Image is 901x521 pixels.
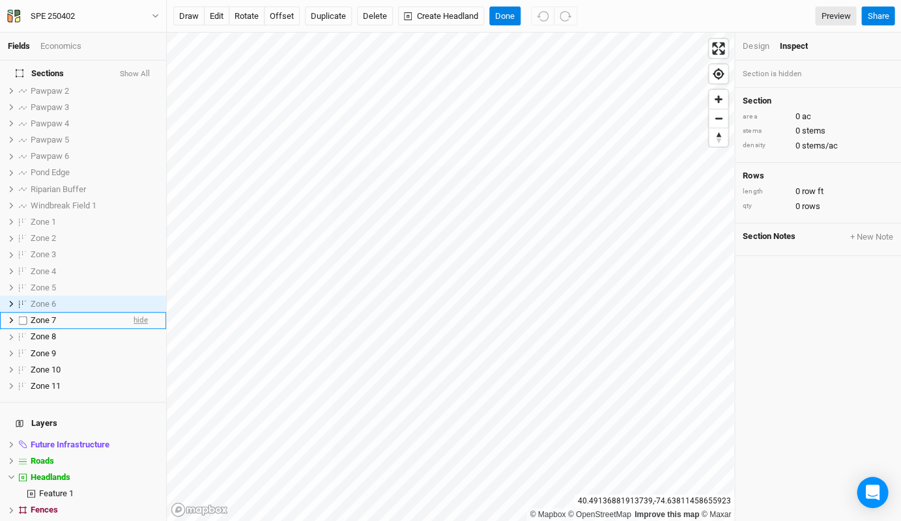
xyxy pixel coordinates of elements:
div: Zone 11 [31,381,158,391]
span: Zone 2 [31,233,56,243]
div: Open Intercom Messenger [857,477,888,508]
div: qty [743,201,788,211]
span: Zone 3 [31,249,56,259]
div: 40.49136881913739 , -74.63811458655923 [575,494,734,508]
h4: Rows [743,171,893,181]
span: rows [801,201,820,212]
button: Duplicate [305,7,352,26]
span: Pawpaw 4 [31,119,69,128]
div: Riparian Buffer [31,184,158,195]
div: stems [743,126,788,136]
div: Feature 1 [39,488,158,499]
span: Zone 7 [31,315,56,325]
div: Roads [31,456,158,466]
span: Zone 10 [31,365,61,374]
div: SPE 250402 [31,10,75,23]
span: stems/ac [801,140,837,152]
span: Zone 8 [31,331,56,341]
span: Zone 6 [31,299,56,309]
span: Roads [31,456,54,466]
div: Inspect [779,40,825,52]
div: 0 [743,201,893,212]
h4: Section [743,96,893,106]
div: Zone 5 [31,283,158,293]
span: Zone 4 [31,266,56,276]
button: offset [264,7,300,26]
div: Economics [40,40,81,52]
button: Undo (^z) [531,7,554,26]
div: Pawpaw 6 [31,151,158,162]
span: Headlands [31,472,70,482]
span: Feature 1 [39,488,74,498]
span: Riparian Buffer [31,184,86,194]
div: area [743,112,788,122]
span: Zone 11 [31,381,61,391]
div: Fences [31,505,158,515]
div: Zone 3 [31,249,158,260]
a: Preview [815,7,856,26]
span: Zone 5 [31,283,56,292]
div: Zone 4 [31,266,158,277]
div: Pawpaw 5 [31,135,158,145]
button: Create Headland [398,7,484,26]
button: Reset bearing to north [709,128,728,147]
button: rotate [229,7,265,26]
h4: Layers [8,410,158,436]
div: Pawpaw 2 [31,86,158,96]
span: Pawpaw 5 [31,135,69,145]
span: Zone 9 [31,348,56,358]
button: Zoom out [709,109,728,128]
button: draw [173,7,205,26]
div: 0 [743,125,893,137]
a: Fields [8,41,30,51]
div: Zone 10 [31,365,158,375]
div: Zone 9 [31,348,158,359]
span: Pawpaw 2 [31,86,69,96]
span: row ft [801,186,823,197]
button: Find my location [709,64,728,83]
span: stems [801,125,825,137]
span: Section Notes [743,231,795,243]
span: Sections [16,68,64,79]
a: Mapbox [530,510,565,519]
button: Delete [357,7,393,26]
div: 0 [743,111,893,122]
div: Zone 1 [31,217,158,227]
span: Pond Edge [31,167,70,177]
a: OpenStreetMap [568,510,631,519]
div: Windbreak Field 1 [31,201,158,211]
span: hide [134,313,148,329]
div: Pond Edge [31,167,158,178]
div: Section is hidden [735,61,901,87]
button: Redo (^Z) [554,7,577,26]
div: 0 [743,186,893,197]
span: Zone 1 [31,217,56,227]
button: edit [204,7,229,26]
canvas: Map [167,33,734,521]
span: Pawpaw 3 [31,102,69,112]
div: Zone 7 [31,315,123,326]
span: ac [801,111,810,122]
div: Design [743,40,769,52]
div: length [743,187,788,197]
button: Zoom in [709,90,728,109]
div: Headlands [31,472,158,483]
span: Pawpaw 6 [31,151,69,161]
button: + New Note [849,231,893,243]
div: Zone 6 [31,299,158,309]
span: Windbreak Field 1 [31,201,96,210]
div: 0 [743,140,893,152]
a: Maxar [701,510,731,519]
div: Pawpaw 3 [31,102,158,113]
a: Mapbox logo [171,502,228,517]
button: Enter fullscreen [709,39,728,58]
span: Fences [31,505,58,514]
div: Pawpaw 4 [31,119,158,129]
a: Improve this map [635,510,699,519]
